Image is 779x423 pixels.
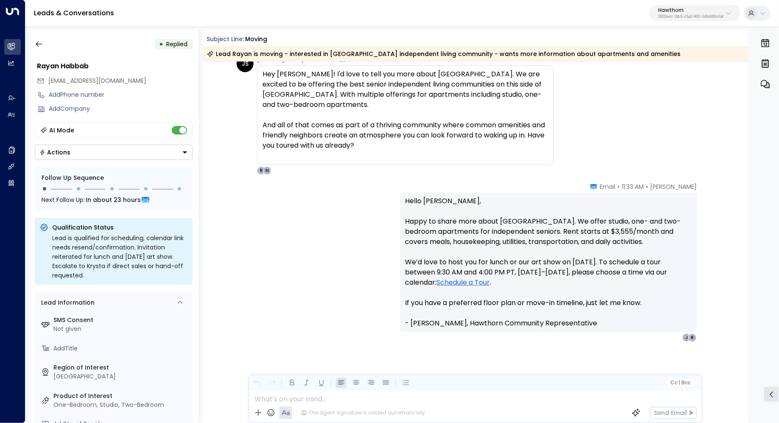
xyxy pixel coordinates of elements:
[35,145,193,160] div: Button group with a nested menu
[405,196,692,328] p: Hello [PERSON_NAME], Happy to share more about [GEOGRAPHIC_DATA]. We offer studio, one- and two-b...
[207,35,244,43] span: Subject Line:
[37,61,193,71] div: Rayan Habbab
[54,325,189,333] div: Not given
[86,195,141,204] span: In about 23 hours
[54,372,189,381] div: [GEOGRAPHIC_DATA]
[39,298,95,307] div: Lead Information
[42,174,186,182] div: Follow Up Sequence
[658,8,723,13] p: Hawthorn
[670,380,691,386] span: Cc Bcc
[263,166,271,175] div: N
[54,316,189,325] label: SMS Consent
[49,76,147,85] span: rayan.habbab@gmail.com
[678,380,680,386] span: |
[50,126,75,134] div: AI Mode
[700,182,717,199] img: 211_headshot.jpg
[237,55,254,72] div: JS
[35,145,193,160] button: Actions
[49,104,193,113] div: AddCompany
[617,182,620,191] span: •
[650,5,740,21] button: Hawthorn33332e4c-23b5-45a2-9007-0d0a9f804fa6
[54,363,189,372] label: Region of Interest
[167,40,188,48] span: Replied
[53,233,187,280] div: Lead is qualified for scheduling; calendar link needs resend/confirmation. Invitation reiterated ...
[54,392,189,401] label: Product of Interest
[251,378,262,388] button: Undo
[54,344,189,353] div: AddTitle
[53,223,187,232] p: Qualification Status
[54,401,189,409] div: One-Bedroom, Studio, Two-Bedroom
[436,277,490,288] a: Schedule a Tour
[159,36,164,52] div: •
[266,378,277,388] button: Redo
[49,90,193,99] div: AddPhone number
[650,182,697,191] span: [PERSON_NAME]
[257,166,265,175] div: R
[49,76,147,85] span: [EMAIL_ADDRESS][DOMAIN_NAME]
[622,182,644,191] span: 11:33 AM
[301,409,425,417] div: The agent signature is added automatically
[34,8,114,18] a: Leads & Conversations
[646,182,648,191] span: •
[207,50,681,58] div: Lead Rayan is moving - interested in [GEOGRAPHIC_DATA] independent living community - wants more ...
[688,333,697,342] div: R
[42,195,186,204] div: Next Follow Up:
[658,15,723,19] p: 33332e4c-23b5-45a2-9007-0d0a9f804fa6
[245,35,267,44] div: moving
[262,69,548,151] div: Hey [PERSON_NAME]! I'd love to tell you more about [GEOGRAPHIC_DATA]. We are excited to be offeri...
[39,148,71,156] div: Actions
[667,379,694,387] button: Cc|Bcc
[682,333,691,342] div: J
[600,182,615,191] span: Email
